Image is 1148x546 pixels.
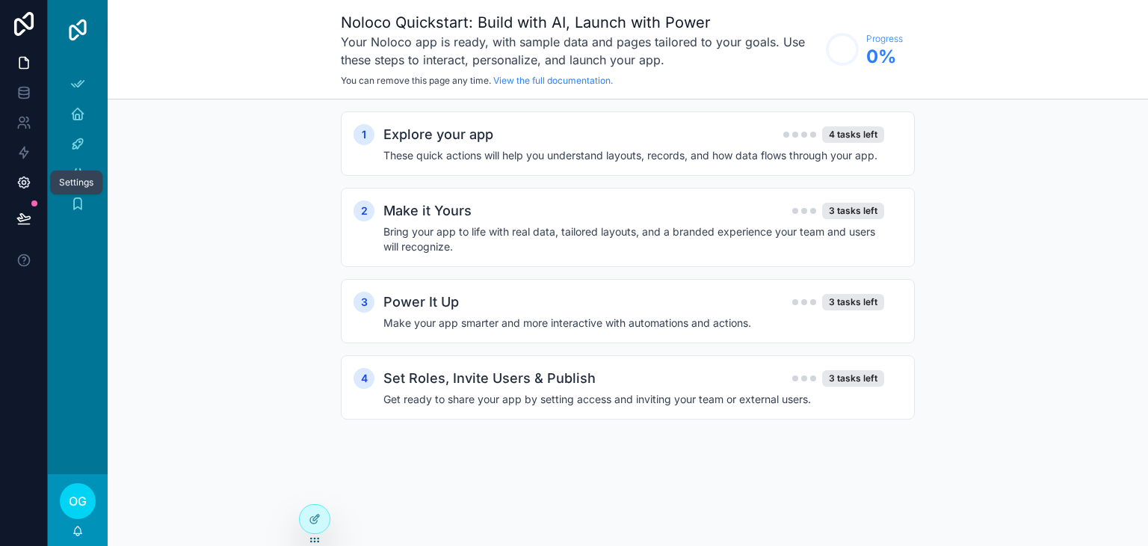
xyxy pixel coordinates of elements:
[383,316,884,331] h4: Make your app smarter and more interactive with automations and actions.
[822,294,884,310] div: 3 tasks left
[341,12,818,33] h1: Noloco Quickstart: Build with AI, Launch with Power
[383,368,596,389] h2: Set Roles, Invite Users & Publish
[341,33,818,69] h3: Your Noloco app is ready, with sample data and pages tailored to your goals. Use these steps to i...
[822,203,884,219] div: 3 tasks left
[48,60,108,236] div: scrollable content
[822,126,884,143] div: 4 tasks left
[383,124,493,145] h2: Explore your app
[341,75,491,86] span: You can remove this page any time.
[354,292,374,313] div: 3
[383,200,472,221] h2: Make it Yours
[383,392,884,407] h4: Get ready to share your app by setting access and inviting your team or external users.
[822,370,884,387] div: 3 tasks left
[69,492,87,510] span: OG
[383,148,884,163] h4: These quick actions will help you understand layouts, records, and how data flows through your app.
[59,177,93,188] div: Settings
[354,200,374,221] div: 2
[383,224,884,254] h4: Bring your app to life with real data, tailored layouts, and a branded experience your team and u...
[383,292,459,313] h2: Power It Up
[108,99,1148,460] div: scrollable content
[866,45,903,69] span: 0 %
[354,368,374,389] div: 4
[66,18,90,42] img: App logo
[866,33,903,45] span: Progress
[354,124,374,145] div: 1
[493,75,613,86] a: View the full documentation.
